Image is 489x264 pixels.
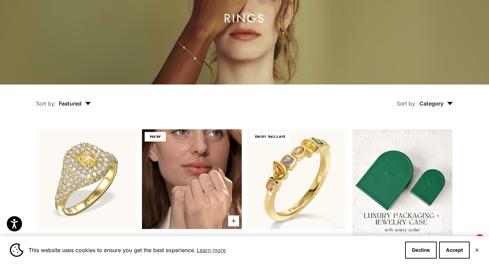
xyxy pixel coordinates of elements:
img: #YellowGold #WhiteGold #RoseGold [142,129,242,229]
a: Yellow Diamond Pavé Signet Ring [49,236,124,243]
span: NEW [145,132,166,142]
a: Pave Pear Wrap Ring [168,236,216,243]
button: Decline [405,242,437,259]
button: Sort by: Category [381,84,469,113]
h1: Rings [224,14,265,23]
a: Blossom Multicolor Bezel Ring [264,236,330,243]
img: #YellowGold [247,129,347,229]
button: Close [475,248,479,252]
span: BEST SELLER [250,132,290,142]
span: Sort by: [397,100,417,107]
a: #YellowGold #WhiteGold #RoseGold [37,129,137,229]
span: This website uses cookies to ensure you get the best experience. [29,245,400,255]
button: Accept [439,242,470,259]
span: Category [419,100,453,107]
span: Sort by: [36,100,56,107]
img: Cookie banner [10,243,23,257]
a: Learn more [196,245,227,255]
button: Sort by: Featured [20,84,107,113]
span: Featured [59,100,91,107]
img: #YellowGold [37,129,137,229]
